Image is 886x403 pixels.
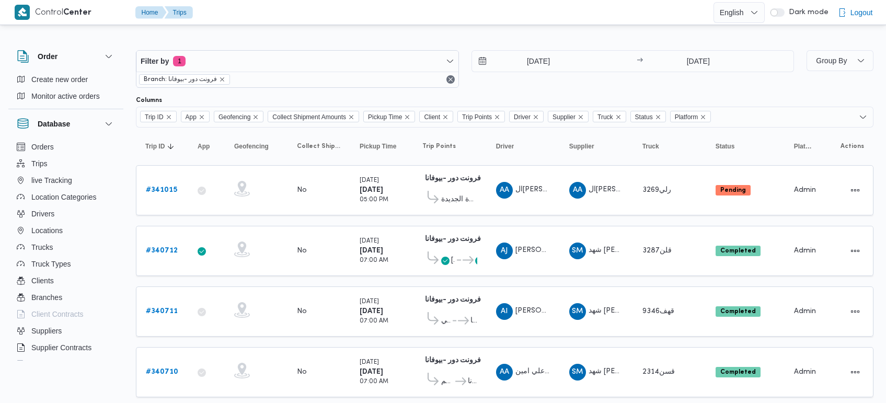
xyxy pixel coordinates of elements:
[496,364,513,381] div: Ali Amain Muhammad Yhaii
[716,185,751,195] span: Pending
[468,375,477,388] span: فرونت دور -بيوفانا
[720,308,756,315] b: Completed
[572,364,583,381] span: SM
[31,325,62,337] span: Suppliers
[360,247,383,254] b: [DATE]
[141,55,169,67] span: Filter by
[193,138,220,155] button: App
[593,111,626,122] span: Truck
[615,114,622,120] button: Remove Truck from selection in this group
[13,189,119,205] button: Location Categories
[472,51,591,72] input: Press the down key to open a popover containing a calendar.
[186,111,197,123] span: App
[630,111,666,122] span: Status
[13,306,119,323] button: Client Contracts
[425,236,481,243] b: فرونت دور -بيوفانا
[218,111,250,123] span: Geofencing
[794,308,816,315] span: Admin
[501,303,508,320] span: AI
[670,111,711,122] span: Platform
[31,157,48,170] span: Trips
[297,246,307,256] div: No
[31,90,100,102] span: Monitor active orders
[794,187,816,193] span: Admin
[230,138,282,155] button: Geofencing
[297,307,307,316] div: No
[501,243,508,259] span: AJ
[496,142,514,151] span: Driver
[31,241,53,254] span: Trucks
[272,111,346,123] span: Collect Shipment Amounts
[859,113,867,121] button: Open list of options
[363,111,415,122] span: Pickup Time
[31,341,91,354] span: Supplier Contracts
[13,323,119,339] button: Suppliers
[31,308,84,320] span: Client Contracts
[569,142,594,151] span: Supplier
[638,138,701,155] button: Truck
[794,142,812,151] span: Platform
[13,256,119,272] button: Truck Types
[13,222,119,239] button: Locations
[496,182,513,199] div: Alsaid Ahmad Alsaid Ibrahem
[368,111,402,123] span: Pickup Time
[404,114,410,120] button: Remove Pickup Time from selection in this group
[13,71,119,88] button: Create new order
[31,274,54,287] span: Clients
[252,114,259,120] button: Remove Geofencing from selection in this group
[13,289,119,306] button: Branches
[38,118,70,130] h3: Database
[17,50,115,63] button: Order
[569,182,586,199] div: Alsaid Ahmad Alsaid Ibrahem
[63,9,91,17] b: Center
[589,368,725,375] span: شهد [PERSON_NAME] [PERSON_NAME]
[841,142,864,151] span: Actions
[422,142,456,151] span: Trip Points
[297,142,341,151] span: Collect Shipment Amounts
[146,184,177,197] a: #341015
[457,111,505,122] span: Trip Points
[13,272,119,289] button: Clients
[360,258,388,263] small: 07:00 AM
[500,182,509,199] span: AA
[31,73,88,86] span: Create new order
[360,299,379,305] small: [DATE]
[553,111,576,123] span: Supplier
[470,315,477,327] span: فرونت دور -بيوفانا
[847,303,864,320] button: Actions
[589,307,725,314] span: شهد [PERSON_NAME] [PERSON_NAME]
[578,114,584,120] button: Remove Supplier from selection in this group
[360,178,379,183] small: [DATE]
[8,71,123,109] div: Order
[496,243,513,259] div: Ahmad Jmal Muhammad Mahmood Aljiazaoi
[573,182,582,199] span: AA
[569,364,586,381] div: Shahad Mustfi Ahmad Abadah Abas Hamodah
[297,367,307,377] div: No
[847,182,864,199] button: Actions
[13,88,119,105] button: Monitor active orders
[146,366,178,378] a: #340710
[360,308,383,315] b: [DATE]
[8,139,123,365] div: Database
[145,111,164,123] span: Trip ID
[199,114,205,120] button: Remove App from selection in this group
[635,111,653,123] span: Status
[135,6,167,19] button: Home
[509,111,544,122] span: Driver
[642,308,674,315] span: قهف9346
[642,247,672,254] span: قلن3287
[807,50,873,71] button: Group By
[355,138,408,155] button: Pickup Time
[348,114,354,120] button: Remove Collect Shipment Amounts from selection in this group
[360,369,383,375] b: [DATE]
[441,193,477,206] span: قسم أول القاهرة الجديدة
[700,114,706,120] button: Remove Platform from selection in this group
[146,245,178,257] a: #340712
[515,307,575,314] span: [PERSON_NAME]
[816,56,847,65] span: Group By
[13,155,119,172] button: Trips
[136,51,458,72] button: Filter by1 active filters
[834,2,877,23] button: Logout
[141,138,183,155] button: Trip IDSorted in descending order
[234,142,269,151] span: Geofencing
